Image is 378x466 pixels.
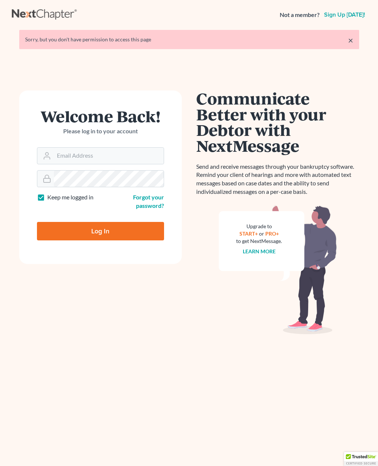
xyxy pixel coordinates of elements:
[323,12,367,18] a: Sign up [DATE]!
[25,36,353,43] div: Sorry, but you don't have permission to access this page
[54,148,164,164] input: Email Address
[265,230,279,237] a: PRO+
[197,90,359,154] h1: Communicate Better with your Debtor with NextMessage
[47,193,93,202] label: Keep me logged in
[239,230,258,237] a: START+
[280,11,320,19] strong: Not a member?
[37,222,164,240] input: Log In
[259,230,264,237] span: or
[197,162,359,196] p: Send and receive messages through your bankruptcy software. Remind your client of hearings and mo...
[133,193,164,209] a: Forgot your password?
[236,223,282,230] div: Upgrade to
[348,36,353,45] a: ×
[344,452,378,466] div: TrustedSite Certified
[37,108,164,124] h1: Welcome Back!
[243,248,276,254] a: Learn more
[236,237,282,245] div: to get NextMessage.
[37,127,164,136] p: Please log in to your account
[219,205,337,334] img: nextmessage_bg-59042aed3d76b12b5cd301f8e5b87938c9018125f34e5fa2b7a6b67550977c72.svg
